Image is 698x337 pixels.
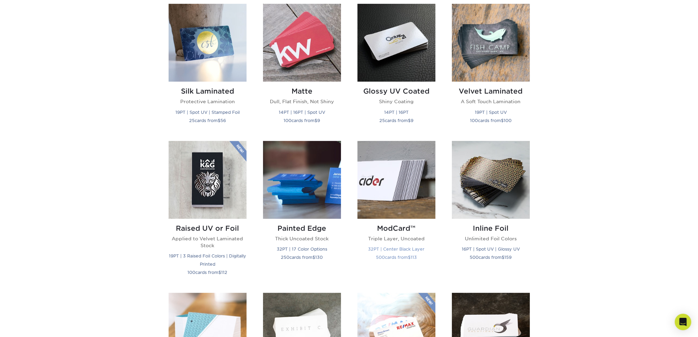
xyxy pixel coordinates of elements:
[411,255,417,260] span: 113
[169,4,247,132] a: Silk Laminated Business Cards Silk Laminated Protective Lamination 19PT | Spot UV | Stamped Foil ...
[284,118,291,123] span: 100
[504,118,512,123] span: 100
[357,224,435,232] h2: ModCard™
[357,4,435,82] img: Glossy UV Coated Business Cards
[452,224,530,232] h2: Inline Foil
[408,255,411,260] span: $
[281,255,323,260] small: cards from
[462,246,520,252] small: 16PT | Spot UV | Glossy UV
[284,118,320,123] small: cards from
[379,118,385,123] span: 25
[312,255,315,260] span: $
[452,4,530,132] a: Velvet Laminated Business Cards Velvet Laminated A Soft Touch Lamination 19PT | Spot UV 100cards ...
[384,110,409,115] small: 14PT | 16PT
[187,270,195,275] span: 100
[263,87,341,95] h2: Matte
[169,141,247,285] a: Raised UV or Foil Business Cards Raised UV or Foil Applied to Velvet Laminated Stock 19PT | 3 Rai...
[379,118,413,123] small: cards from
[169,4,247,82] img: Silk Laminated Business Cards
[418,293,435,313] img: New Product
[452,141,530,219] img: Inline Foil Business Cards
[452,141,530,285] a: Inline Foil Business Cards Inline Foil Unlimited Foil Colors 16PT | Spot UV | Glossy UV 500cards ...
[263,4,341,82] img: Matte Business Cards
[317,118,320,123] span: 9
[470,255,479,260] span: 500
[169,141,247,219] img: Raised UV or Foil Business Cards
[675,314,691,330] div: Open Intercom Messenger
[189,118,226,123] small: cards from
[470,118,512,123] small: cards from
[218,118,220,123] span: $
[263,224,341,232] h2: Painted Edge
[279,110,325,115] small: 14PT | 16PT | Spot UV
[263,235,341,242] p: Thick Uncoated Stock
[357,235,435,242] p: Triple Layer, Uncoated
[452,4,530,82] img: Velvet Laminated Business Cards
[501,118,504,123] span: $
[376,255,417,260] small: cards from
[314,118,317,123] span: $
[502,255,504,260] span: $
[452,87,530,95] h2: Velvet Laminated
[470,255,512,260] small: cards from
[368,246,424,252] small: 32PT | Center Black Layer
[229,141,247,161] img: New Product
[470,118,478,123] span: 100
[315,255,323,260] span: 130
[263,141,341,219] img: Painted Edge Business Cards
[175,110,240,115] small: 19PT | Spot UV | Stamped Foil
[263,4,341,132] a: Matte Business Cards Matte Dull, Flat Finish, Not Shiny 14PT | 16PT | Spot UV 100cards from$9
[169,235,247,249] p: Applied to Velvet Laminated Stock
[2,316,58,335] iframe: Google Customer Reviews
[475,110,507,115] small: 19PT | Spot UV
[357,98,435,105] p: Shiny Coating
[452,98,530,105] p: A Soft Touch Lamination
[504,255,512,260] span: 159
[357,141,435,285] a: ModCard™ Business Cards ModCard™ Triple Layer, Uncoated 32PT | Center Black Layer 500cards from$113
[277,246,327,252] small: 32PT | 17 Color Options
[357,141,435,219] img: ModCard™ Business Cards
[357,4,435,132] a: Glossy UV Coated Business Cards Glossy UV Coated Shiny Coating 14PT | 16PT 25cards from$9
[169,224,247,232] h2: Raised UV or Foil
[169,253,246,267] small: 19PT | 3 Raised Foil Colors | Digitally Printed
[411,118,413,123] span: 9
[263,98,341,105] p: Dull, Flat Finish, Not Shiny
[189,118,195,123] span: 25
[281,255,289,260] span: 250
[452,235,530,242] p: Unlimited Foil Colors
[408,118,411,123] span: $
[169,87,247,95] h2: Silk Laminated
[169,98,247,105] p: Protective Lamination
[376,255,385,260] span: 500
[220,118,226,123] span: 56
[263,141,341,285] a: Painted Edge Business Cards Painted Edge Thick Uncoated Stock 32PT | 17 Color Options 250cards fr...
[218,270,221,275] span: $
[221,270,227,275] span: 112
[187,270,227,275] small: cards from
[357,87,435,95] h2: Glossy UV Coated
